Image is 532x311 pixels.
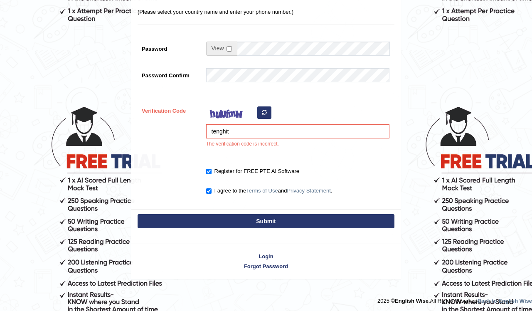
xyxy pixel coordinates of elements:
[227,46,232,52] input: Show/Hide Password
[206,167,299,175] label: Register for FREE PTE AI Software
[138,68,202,79] label: Password Confirm
[206,187,332,195] label: I agree to the and .
[138,8,394,16] p: (Please select your country name and enter your phone number.)
[131,262,401,270] a: Forgot Password
[395,298,430,304] strong: English Wise.
[206,169,212,174] input: Register for FREE PTE AI Software
[478,298,532,304] a: Back to English Wise
[138,104,202,115] label: Verification Code
[131,252,401,260] a: Login
[138,214,394,228] button: Submit
[246,188,278,194] a: Terms of Use
[206,188,212,194] input: I agree to theTerms of UseandPrivacy Statement.
[377,293,532,305] div: 2025 © All Rights Reserved
[138,42,202,53] label: Password
[287,188,331,194] a: Privacy Statement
